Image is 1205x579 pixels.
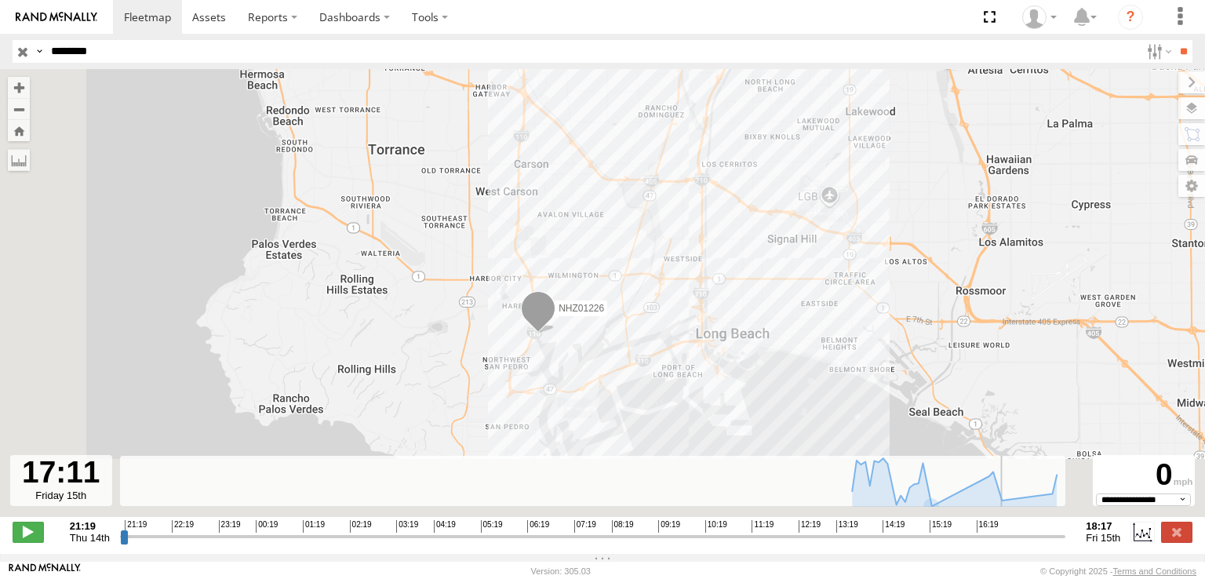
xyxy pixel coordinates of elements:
[481,520,503,533] span: 05:19
[1118,5,1143,30] i: ?
[977,520,999,533] span: 16:19
[350,520,372,533] span: 02:19
[8,149,30,171] label: Measure
[752,520,774,533] span: 11:19
[33,40,46,63] label: Search Query
[1113,566,1196,576] a: Terms and Conditions
[1040,566,1196,576] div: © Copyright 2025 -
[256,520,278,533] span: 00:19
[8,77,30,98] button: Zoom in
[574,520,596,533] span: 07:19
[125,520,147,533] span: 21:19
[172,520,194,533] span: 22:19
[70,532,110,544] span: Thu 14th Aug 2025
[1141,40,1174,63] label: Search Filter Options
[930,520,952,533] span: 15:19
[1095,457,1192,493] div: 0
[612,520,634,533] span: 08:19
[70,520,110,532] strong: 21:19
[1161,522,1192,542] label: Close
[836,520,858,533] span: 13:19
[434,520,456,533] span: 04:19
[16,12,97,23] img: rand-logo.svg
[9,563,81,579] a: Visit our Website
[13,522,44,542] label: Play/Stop
[527,520,549,533] span: 06:19
[396,520,418,533] span: 03:19
[1017,5,1062,29] div: Zulema McIntosch
[219,520,241,533] span: 23:19
[531,566,591,576] div: Version: 305.03
[8,98,30,120] button: Zoom out
[1086,532,1120,544] span: Fri 15th Aug 2025
[559,303,604,314] span: NHZ01226
[1086,520,1120,532] strong: 18:17
[303,520,325,533] span: 01:19
[1178,175,1205,197] label: Map Settings
[658,520,680,533] span: 09:19
[8,120,30,141] button: Zoom Home
[883,520,905,533] span: 14:19
[799,520,821,533] span: 12:19
[705,520,727,533] span: 10:19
